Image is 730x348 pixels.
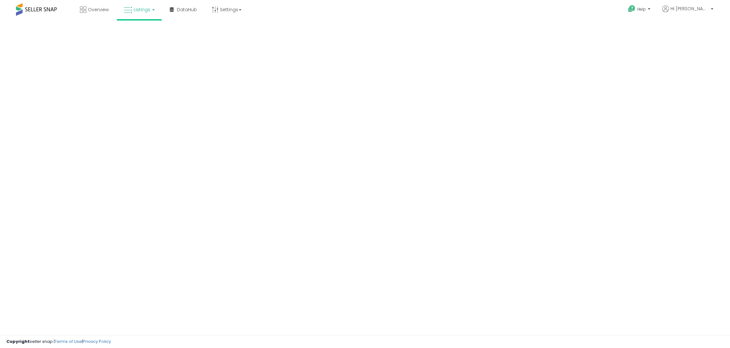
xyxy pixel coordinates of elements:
a: Hi [PERSON_NAME] [662,5,713,20]
span: Listings [134,6,150,13]
span: DataHub [177,6,197,13]
span: Hi [PERSON_NAME] [671,5,709,12]
span: Help [637,6,646,12]
i: Get Help [628,5,636,13]
span: Overview [88,6,109,13]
